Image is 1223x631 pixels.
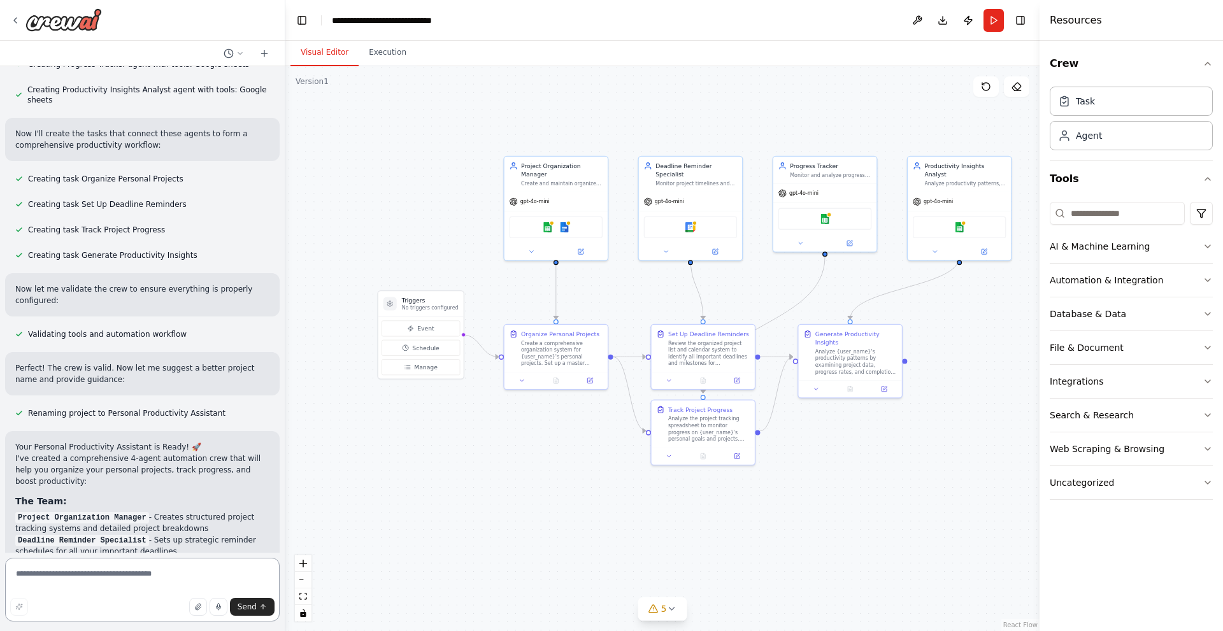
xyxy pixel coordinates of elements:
button: Open in side panel [691,246,739,257]
button: No output available [685,376,721,386]
div: Deadline Reminder Specialist [655,162,737,178]
div: Productivity Insights AnalystAnalyze productivity patterns, identify peak performance times, and ... [907,156,1012,261]
div: Tools [1050,197,1213,510]
button: No output available [538,376,574,386]
span: 5 [661,602,667,615]
h2: Your Personal Productivity Assistant is Ready! 🚀 [15,441,269,453]
div: Agent [1076,129,1102,142]
button: Open in side panel [722,451,751,462]
a: React Flow attribution [1003,621,1038,628]
div: File & Document [1050,341,1124,354]
span: Event [417,324,434,332]
code: Deadline Reminder Specialist [15,535,149,546]
button: Open in side panel [869,384,898,394]
button: zoom out [295,572,311,588]
img: Google sheets [543,222,553,232]
span: Creating task Track Project Progress [28,225,165,235]
button: No output available [685,451,721,462]
div: Analyze productivity patterns, identify peak performance times, and provide personalized insights... [924,180,1006,187]
button: toggle interactivity [295,605,311,621]
code: Project Organization Manager [15,512,149,523]
div: Automation & Integration [1050,274,1164,287]
img: Google sheets [954,222,964,232]
button: Web Scraping & Browsing [1050,432,1213,465]
h3: Triggers [402,296,459,304]
span: gpt-4o-mini [655,198,684,205]
div: Analyze {user_name}'s productivity patterns by examining project data, progress rates, and comple... [815,348,897,375]
div: Integrations [1050,375,1103,388]
button: Open in side panel [722,376,751,386]
g: Edge from 5901f3fc-ab93-4d1f-b625-36af34d1ccde to 2b196cf4-9a2c-4082-8b00-9748ca4c1be0 [686,257,707,319]
div: Task [1076,95,1095,108]
button: Crew [1050,46,1213,82]
div: AI & Machine Learning [1050,240,1150,253]
div: Monitor project timelines and create calendar reminders for important deadlines and milestones fo... [655,180,737,187]
g: Edge from c386ccd1-8192-44a4-b00e-b79c31962496 to ab81062c-ac9b-497d-a563-3ecbc02de72e [846,257,964,319]
button: File & Document [1050,331,1213,364]
button: Search & Research [1050,399,1213,432]
span: gpt-4o-mini [520,198,550,205]
button: Tools [1050,161,1213,197]
span: gpt-4o-mini [924,198,953,205]
div: Review the organized project list and calendar system to identify all important deadlines and mil... [668,340,750,367]
button: Manage [382,359,460,375]
g: Edge from e59dfb86-c812-4978-92e7-6f693525023d to 8e1b9384-9624-4ad8-b64d-e299c5fe7c6e [699,257,829,393]
div: Organize Personal ProjectsCreate a comprehensive organization system for {user_name}'s personal p... [503,324,608,390]
img: Google calendar [685,222,696,232]
img: Google docs [559,222,569,232]
div: Analyze the project tracking spreadsheet to monitor progress on {user_name}'s personal goals and ... [668,416,750,443]
g: Edge from triggers to bd9f5b71-64b1-4aff-a61d-c67694c6c7f8 [462,330,499,361]
p: No triggers configured [402,304,459,311]
span: Creating task Organize Personal Projects [28,174,183,184]
li: - Creates structured project tracking systems and detailed project breakdowns [15,511,269,534]
strong: The Team: [15,496,67,506]
img: Logo [25,8,102,31]
div: Generate Productivity InsightsAnalyze {user_name}'s productivity patterns by examining project da... [797,324,903,399]
p: I've created a comprehensive 4-agent automation crew that will help you organize your personal pr... [15,453,269,487]
div: React Flow controls [295,555,311,621]
span: Validating tools and automation workflow [28,329,187,339]
span: Renaming project to Personal Productivity Assistant [28,408,225,418]
div: Track Project ProgressAnalyze the project tracking spreadsheet to monitor progress on {user_name}... [650,399,755,465]
div: Generate Productivity Insights [815,330,897,346]
div: TriggersNo triggers configuredEventScheduleManage [377,290,464,379]
button: Switch to previous chat [218,46,249,61]
h4: Resources [1050,13,1102,28]
button: Uncategorized [1050,466,1213,499]
g: Edge from 8e1b9384-9624-4ad8-b64d-e299c5fe7c6e to ab81062c-ac9b-497d-a563-3ecbc02de72e [760,353,792,435]
div: Crew [1050,82,1213,160]
p: Perfect! The crew is valid. Now let me suggest a better project name and provide guidance: [15,362,269,385]
p: Now I'll create the tasks that connect these agents to form a comprehensive productivity workflow: [15,128,269,151]
nav: breadcrumb [332,14,456,27]
img: Google sheets [820,214,830,224]
button: fit view [295,588,311,605]
div: Deadline Reminder SpecialistMonitor project timelines and create calendar reminders for important... [638,156,743,261]
div: Uncategorized [1050,476,1114,489]
button: Improve this prompt [10,598,28,616]
button: Open in side panel [557,246,604,257]
p: Now let me validate the crew to ensure everything is properly configured: [15,283,269,306]
g: Edge from d50779b2-5f67-4bb9-b570-b0445123f516 to bd9f5b71-64b1-4aff-a61d-c67694c6c7f8 [552,257,560,319]
button: Hide right sidebar [1012,11,1029,29]
div: Productivity Insights Analyst [924,162,1006,178]
div: Web Scraping & Browsing [1050,443,1164,455]
g: Edge from 2b196cf4-9a2c-4082-8b00-9748ca4c1be0 to ab81062c-ac9b-497d-a563-3ecbc02de72e [760,353,792,361]
span: Schedule [412,344,439,352]
div: Version 1 [296,76,329,87]
button: Automation & Integration [1050,264,1213,297]
div: Set Up Deadline RemindersReview the organized project list and calendar system to identify all im... [650,324,755,390]
button: Upload files [189,598,207,616]
div: Track Project Progress [668,406,733,414]
button: Visual Editor [290,39,359,66]
button: zoom in [295,555,311,572]
button: Execution [359,39,417,66]
button: Open in side panel [960,246,1008,257]
div: Set Up Deadline Reminders [668,330,749,338]
button: Integrations [1050,365,1213,398]
button: AI & Machine Learning [1050,230,1213,263]
button: Open in side panel [826,238,873,248]
button: Click to speak your automation idea [210,598,227,616]
div: Create and maintain organized project structures, track project statuses, and provide clear overv... [521,180,603,187]
div: Organize Personal Projects [521,330,599,338]
div: Progress TrackerMonitor and analyze progress on personal goals, update project status, and track ... [773,156,878,253]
